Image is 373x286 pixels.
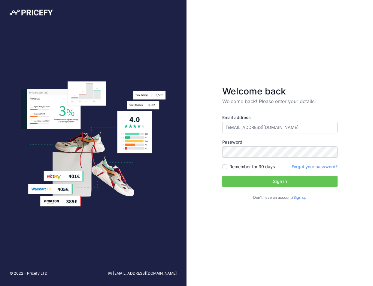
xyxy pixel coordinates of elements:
[222,122,338,133] input: Enter your email
[222,176,338,187] button: Sign in
[222,115,338,121] label: Email address
[10,271,47,276] p: © 2022 - Pricefy LTD
[293,195,307,200] a: Sign up
[222,195,338,201] p: Don't have an account?
[222,139,338,145] label: Password
[108,271,177,276] a: [EMAIL_ADDRESS][DOMAIN_NAME]
[292,164,338,169] a: Forgot your password?
[10,10,53,16] img: Pricefy
[222,98,338,105] p: Welcome back! Please enter your details.
[229,164,275,170] label: Remember for 30 days
[222,86,338,97] h3: Welcome back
